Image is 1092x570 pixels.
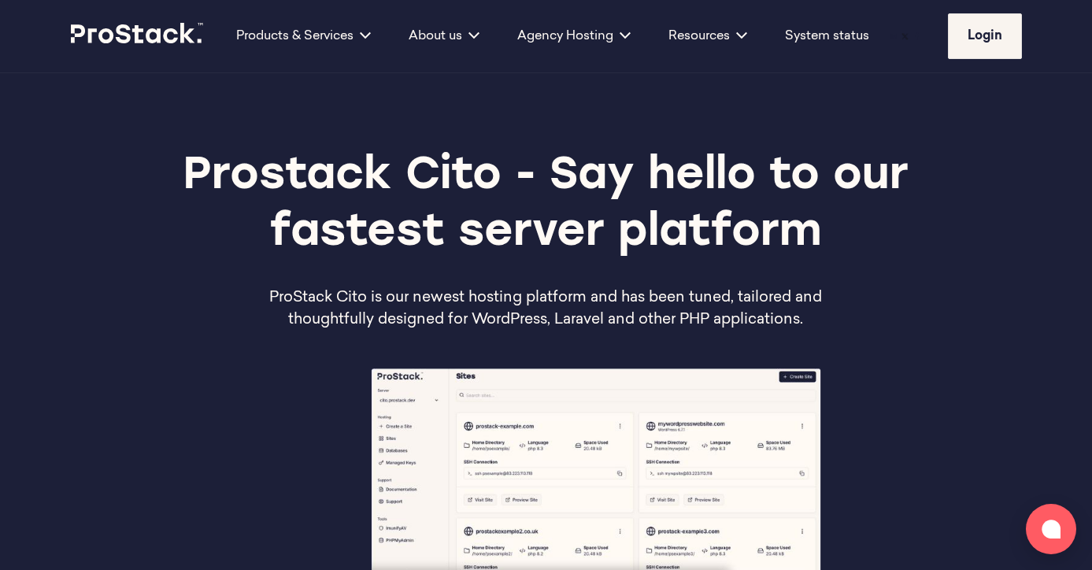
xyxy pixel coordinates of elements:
[968,30,1002,43] span: Login
[785,27,869,46] a: System status
[217,27,390,46] div: Products & Services
[261,287,831,331] p: ProStack Cito is our newest hosting platform and has been tuned, tailored and thoughtfully design...
[390,27,498,46] div: About us
[71,23,205,50] a: Prostack logo
[165,149,926,262] h1: Prostack Cito - Say hello to our fastest server platform
[650,27,766,46] div: Resources
[498,27,650,46] div: Agency Hosting
[1026,504,1076,554] button: Open chat window
[948,13,1022,59] a: Login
